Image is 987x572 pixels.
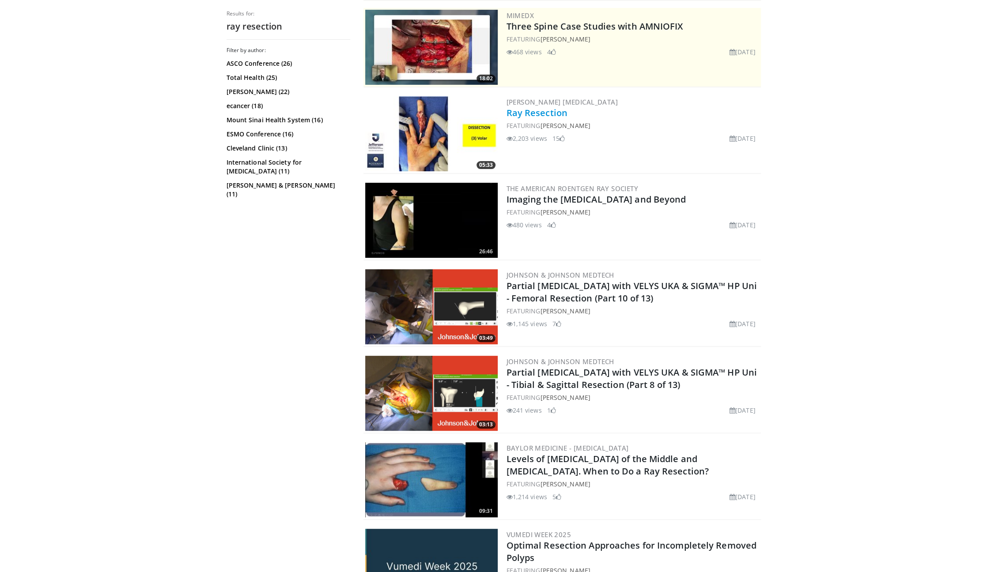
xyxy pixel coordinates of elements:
[507,492,547,501] li: 1,214 views
[365,269,498,344] img: 13513cbe-2183-4149-ad2a-2a4ce2ec625a.png.300x170_q85_crop-smart_upscale.png
[730,134,756,143] li: [DATE]
[227,87,348,96] a: [PERSON_NAME] (22)
[476,248,495,256] span: 26:46
[227,158,348,176] a: International Society for [MEDICAL_DATA] (11)
[547,406,556,415] li: 1
[730,47,756,56] li: [DATE]
[507,134,547,143] li: 2,203 views
[730,319,756,328] li: [DATE]
[507,319,547,328] li: 1,145 views
[540,480,590,488] a: [PERSON_NAME]
[552,492,561,501] li: 5
[540,307,590,315] a: [PERSON_NAME]
[540,35,590,43] a: [PERSON_NAME]
[507,20,683,32] a: Three Spine Case Studies with AMNIOFIX
[476,161,495,169] span: 05:33
[365,442,498,517] img: ebde4d06-87c0-4a58-981d-4d993054a02c.300x170_q85_crop-smart_upscale.jpg
[507,193,686,205] a: Imaging the [MEDICAL_DATA] and Beyond
[476,75,495,83] span: 18:02
[507,479,759,489] div: FEATURING
[507,444,629,452] a: Baylor Medicine - [MEDICAL_DATA]
[227,130,348,139] a: ESMO Conference (16)
[227,102,348,110] a: ecancer (18)
[507,406,542,415] li: 241 views
[227,47,350,54] h3: Filter by author:
[227,73,348,82] a: Total Health (25)
[507,207,759,217] div: FEATURING
[507,271,614,279] a: Johnson & Johnson MedTech
[365,96,498,171] a: 05:33
[476,334,495,342] span: 03:49
[547,47,556,56] li: 4
[730,220,756,230] li: [DATE]
[507,47,542,56] li: 468 views
[507,184,638,193] a: The American Roentgen Ray Society
[476,421,495,429] span: 03:13
[365,442,498,517] a: 09:31
[507,366,757,391] a: Partial [MEDICAL_DATA] with VELYS UKA & SIGMA™ HP Uni - Tibial & Sagittal Resection (Part 8 of 13)
[227,59,348,68] a: ASCO Conference (26)
[507,530,571,539] a: Vumedi Week 2025
[507,107,567,119] a: Ray Resection
[365,356,498,431] img: fca33e5d-2676-4c0d-8432-0e27cf4af401.png.300x170_q85_crop-smart_upscale.png
[507,11,534,20] a: MIMEDX
[507,98,618,106] a: [PERSON_NAME] [MEDICAL_DATA]
[540,208,590,216] a: [PERSON_NAME]
[476,507,495,515] span: 09:31
[365,183,498,258] img: 2c627914-0fd3-44e4-a04d-7d85105c600f.300x170_q85_crop-smart_upscale.jpg
[507,280,757,304] a: Partial [MEDICAL_DATA] with VELYS UKA & SIGMA™ HP Uni - Femoral Resection (Part 10 of 13)
[227,181,348,199] a: [PERSON_NAME] & [PERSON_NAME] (11)
[507,121,759,130] div: FEATURING
[365,183,498,258] a: 26:46
[547,220,556,230] li: 4
[507,393,759,402] div: FEATURING
[507,453,709,477] a: Levels of [MEDICAL_DATA] of the Middle and [MEDICAL_DATA]. When to Do a Ray Resection?
[507,34,759,44] div: FEATURING
[365,10,498,85] img: 34c974b5-e942-4b60-b0f4-1f83c610957b.300x170_q85_crop-smart_upscale.jpg
[227,144,348,153] a: Cleveland Clinic (13)
[730,406,756,415] li: [DATE]
[365,96,498,171] img: 79a51f7b-e00a-472f-8902-d5d85ccd8781.300x170_q85_crop-smart_upscale.jpg
[507,539,756,564] a: Optimal Resection Approaches for Incompletely Removed Polyps
[730,492,756,501] li: [DATE]
[507,357,614,366] a: Johnson & Johnson MedTech
[552,134,565,143] li: 15
[552,319,561,328] li: 7
[540,393,590,402] a: [PERSON_NAME]
[227,116,348,124] a: Mount Sinai Health System (16)
[507,220,542,230] li: 480 views
[365,10,498,85] a: 18:02
[540,121,590,130] a: [PERSON_NAME]
[227,21,350,32] h2: ray resection
[365,269,498,344] a: 03:49
[365,356,498,431] a: 03:13
[227,10,350,17] p: Results for:
[507,306,759,316] div: FEATURING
